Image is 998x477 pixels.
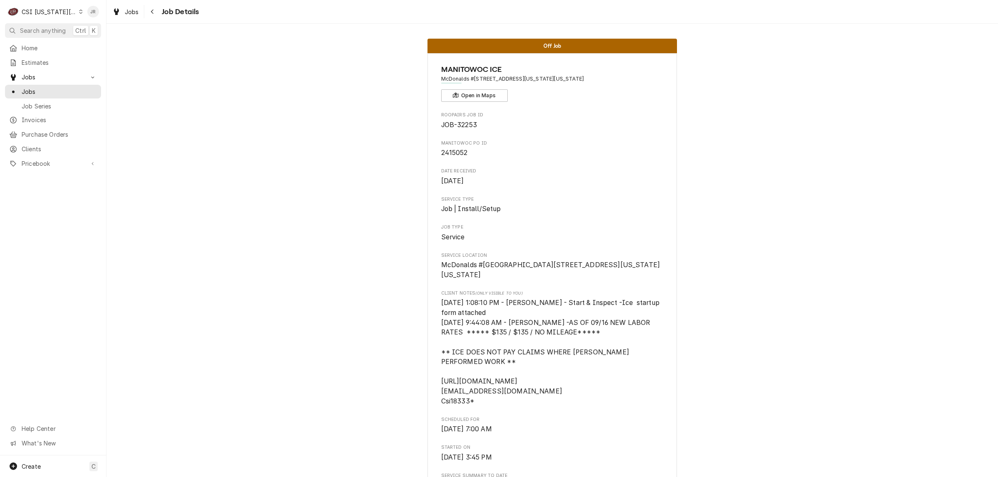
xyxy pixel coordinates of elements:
[91,462,96,471] span: C
[441,424,664,434] span: Scheduled For
[5,422,101,435] a: Go to Help Center
[441,75,664,83] span: Address
[109,5,142,19] a: Jobs
[441,168,664,186] div: Date Received
[441,64,664,102] div: Client Information
[22,87,97,96] span: Jobs
[5,128,101,141] a: Purchase Orders
[441,453,492,461] span: [DATE] 3:45 PM
[5,23,101,38] button: Search anythingCtrlK
[441,121,477,129] span: JOB-32253
[75,26,86,35] span: Ctrl
[441,140,664,147] span: Manitowoc PO ID
[22,424,96,433] span: Help Center
[5,113,101,127] a: Invoices
[7,6,19,17] div: C
[441,112,664,130] div: Roopairs Job ID
[22,463,41,470] span: Create
[441,112,664,118] span: Roopairs Job ID
[441,168,664,175] span: Date Received
[22,44,97,52] span: Home
[5,99,101,113] a: Job Series
[441,64,664,75] span: Name
[5,85,101,98] a: Jobs
[441,224,664,231] span: Job Type
[441,290,664,297] span: Client Notes
[5,142,101,156] a: Clients
[441,444,664,462] div: Started On
[22,73,84,81] span: Jobs
[146,5,159,18] button: Navigate back
[5,436,101,450] a: Go to What's New
[441,252,664,259] span: Service Location
[441,452,664,462] span: Started On
[87,6,99,17] div: JR
[441,196,664,203] span: Service Type
[441,416,664,434] div: Scheduled For
[5,56,101,69] a: Estimates
[441,299,662,405] span: [DATE] 1:08:10 PM - [PERSON_NAME] - Start & Inspect -Ice startup form attached [DATE] 9:44:08 AM ...
[441,444,664,451] span: Started On
[441,204,664,214] span: Service Type
[22,159,84,168] span: Pricebook
[441,148,664,158] span: Manitowoc PO ID
[475,291,522,295] span: (Only Visible to You)
[427,39,677,53] div: Status
[92,26,96,35] span: K
[441,260,664,280] span: Service Location
[125,7,139,16] span: Jobs
[441,261,660,279] span: McDonalds #[GEOGRAPHIC_DATA][STREET_ADDRESS][US_STATE][US_STATE]
[441,176,664,186] span: Date Received
[441,196,664,214] div: Service Type
[441,89,508,102] button: Open in Maps
[441,416,664,423] span: Scheduled For
[5,41,101,55] a: Home
[22,439,96,447] span: What's New
[441,252,664,280] div: Service Location
[543,43,561,49] span: Off Job
[441,224,664,242] div: Job Type
[441,120,664,130] span: Roopairs Job ID
[441,298,664,406] span: [object Object]
[87,6,99,17] div: Jessica Rentfro's Avatar
[159,6,199,17] span: Job Details
[22,7,77,16] div: CSI [US_STATE][GEOGRAPHIC_DATA]
[441,205,501,213] span: Job | Install/Setup
[441,233,465,241] span: Service
[7,6,19,17] div: CSI Kansas City's Avatar
[441,290,664,406] div: [object Object]
[441,425,492,433] span: [DATE] 7:00 AM
[22,116,97,124] span: Invoices
[441,177,464,185] span: [DATE]
[5,70,101,84] a: Go to Jobs
[441,140,664,158] div: Manitowoc PO ID
[22,145,97,153] span: Clients
[22,58,97,67] span: Estimates
[20,26,66,35] span: Search anything
[22,102,97,111] span: Job Series
[5,157,101,170] a: Go to Pricebook
[441,149,468,157] span: 2415052
[441,232,664,242] span: Job Type
[22,130,97,139] span: Purchase Orders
